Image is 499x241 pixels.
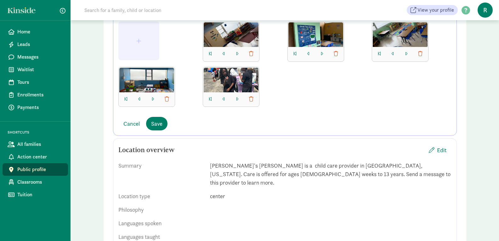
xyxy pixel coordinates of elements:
[17,91,63,99] span: Enrollments
[407,5,458,15] a: View your profile
[3,151,68,163] a: Action center
[3,163,68,176] a: Public profile
[3,63,68,76] a: Waitlist
[3,101,68,114] a: Payments
[210,192,451,200] div: center
[118,117,145,130] button: Cancel
[123,119,140,128] span: Cancel
[17,141,63,148] span: All families
[417,6,454,14] span: View your profile
[118,232,205,241] div: Languages taught
[437,146,446,154] span: Edit
[17,166,63,173] span: Public profile
[3,176,68,188] a: Classrooms
[17,78,63,86] span: Tours
[17,191,63,198] span: Tuition
[3,51,68,63] a: Messages
[3,89,68,101] a: Enrollments
[468,211,499,241] iframe: Chat Widget
[151,119,162,128] span: Save
[146,117,167,130] button: Save
[424,143,451,157] button: Edit
[17,28,63,36] span: Home
[3,138,68,151] a: All families
[17,41,63,48] span: Leads
[81,4,257,16] input: Search for a family, child or location
[210,161,451,187] div: [PERSON_NAME]'s [PERSON_NAME] is a child care provider in [GEOGRAPHIC_DATA], [US_STATE]. Care is ...
[118,205,205,214] div: Philosophy
[17,178,63,186] span: Classrooms
[118,219,205,227] div: Languages spoken
[17,53,63,61] span: Messages
[3,76,68,89] a: Tours
[3,26,68,38] a: Home
[118,161,205,187] div: Summary
[17,153,63,161] span: Action center
[17,66,63,73] span: Waitlist
[118,146,175,154] h5: Location overview
[3,188,68,201] a: Tuition
[478,3,493,18] span: R
[118,192,205,200] div: Location type
[17,104,63,111] span: Payments
[3,38,68,51] a: Leads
